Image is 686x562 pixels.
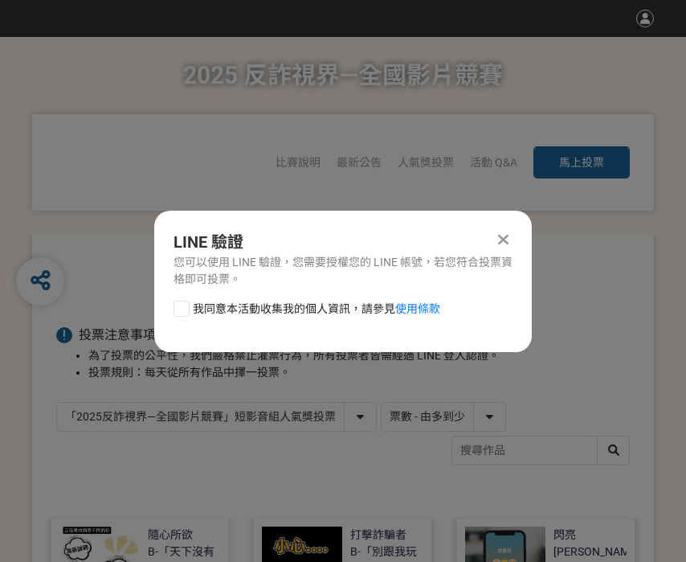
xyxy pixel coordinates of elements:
a: 活動 Q&A [470,156,517,169]
div: 打擊詐騙者 [350,527,406,544]
h1: 2025 反詐視界—全國影片競賽 [183,37,503,114]
a: 使用條款 [395,302,440,315]
li: 投票規則：每天從所有作品中擇一投票。 [88,364,630,381]
span: 人氣獎投票 [398,156,454,169]
span: 投票注意事項 [79,327,156,343]
button: 馬上投票 [533,146,630,178]
a: 最新公告 [337,156,382,169]
span: 我同意本活動收集我的個人資訊，請參見 [193,301,440,318]
span: 馬上投票 [559,156,604,169]
div: 您可以使用 LINE 驗證，您需要授權您的 LINE 帳號，若您符合投票資格即可投票。 [174,254,512,288]
div: LINE 驗證 [174,230,512,254]
a: 比賽說明 [276,156,321,169]
input: 搜尋作品 [452,437,629,465]
li: 為了投票的公平性，我們嚴格禁止灌票行為，所有投票者皆需經過 LINE 登入認證。 [88,347,630,364]
div: 隨心所欲 [148,527,193,544]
